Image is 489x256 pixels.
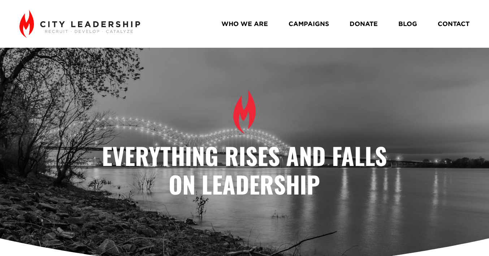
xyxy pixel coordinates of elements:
a: CONTACT [438,17,469,30]
img: City Leadership - Recruit. Develop. Catalyze. [20,10,140,38]
a: DONATE [350,17,378,30]
strong: Everything Rises and Falls on Leadership [102,138,393,202]
a: BLOG [398,17,417,30]
a: CAMPAIGNS [289,17,329,30]
a: WHO WE ARE [221,17,268,30]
